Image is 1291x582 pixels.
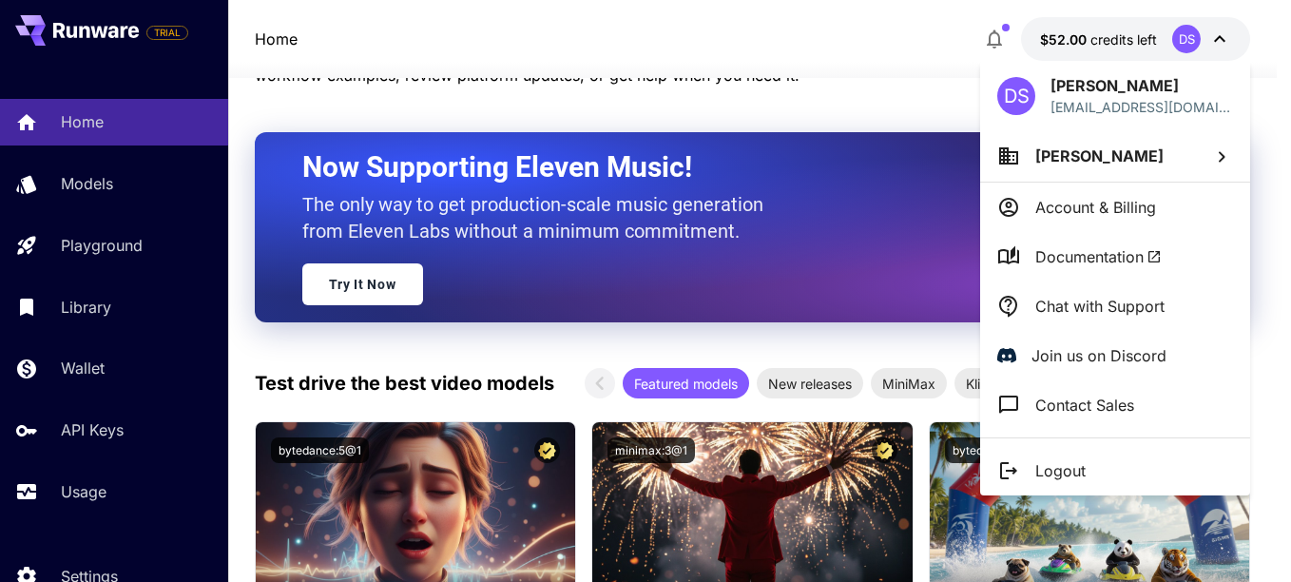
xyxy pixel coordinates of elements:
span: Documentation [1035,245,1162,268]
div: DS [997,77,1035,115]
p: [PERSON_NAME] [1050,74,1233,97]
p: Account & Billing [1035,196,1156,219]
p: Chat with Support [1035,295,1165,318]
p: Join us on Discord [1031,344,1166,367]
p: Logout [1035,459,1086,482]
p: [EMAIL_ADDRESS][DOMAIN_NAME] [1050,97,1233,117]
button: [PERSON_NAME] [980,130,1250,182]
p: Contact Sales [1035,394,1134,417]
div: danielsanchez@funinfa.org.do [1050,97,1233,117]
span: [PERSON_NAME] [1035,146,1164,165]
